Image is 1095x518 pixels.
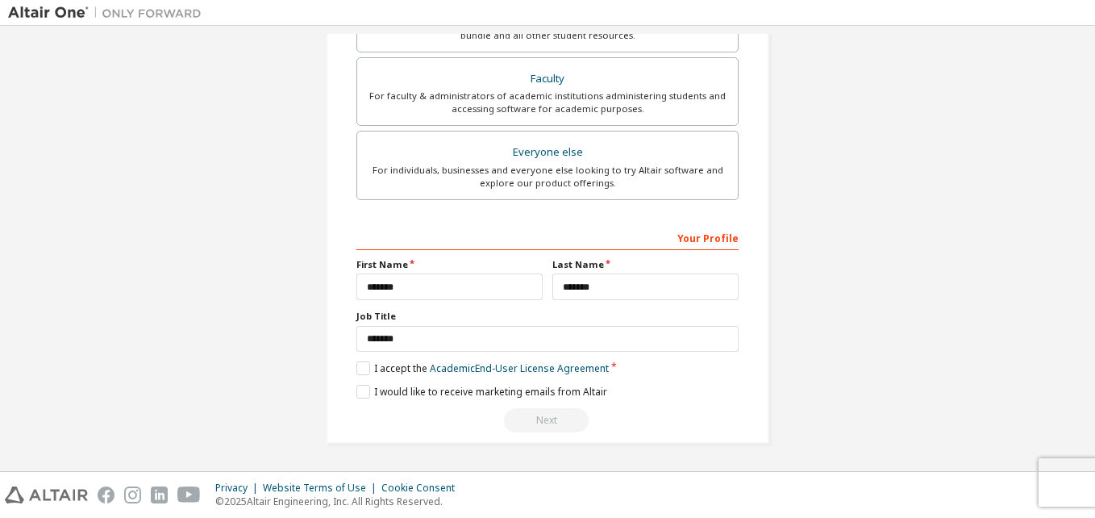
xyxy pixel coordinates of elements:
[356,385,607,399] label: I would like to receive marketing emails from Altair
[151,487,168,503] img: linkedin.svg
[430,361,609,375] a: Academic End-User License Agreement
[367,164,728,190] div: For individuals, businesses and everyone else looking to try Altair software and explore our prod...
[215,482,263,495] div: Privacy
[215,495,464,508] p: © 2025 Altair Engineering, Inc. All Rights Reserved.
[381,482,464,495] div: Cookie Consent
[367,90,728,115] div: For faculty & administrators of academic institutions administering students and accessing softwa...
[263,482,381,495] div: Website Terms of Use
[5,487,88,503] img: altair_logo.svg
[367,68,728,90] div: Faculty
[356,224,739,250] div: Your Profile
[356,310,739,323] label: Job Title
[177,487,201,503] img: youtube.svg
[552,258,739,271] label: Last Name
[8,5,210,21] img: Altair One
[124,487,141,503] img: instagram.svg
[98,487,114,503] img: facebook.svg
[356,258,543,271] label: First Name
[356,408,739,432] div: Read and acccept EULA to continue
[367,141,728,164] div: Everyone else
[356,361,609,375] label: I accept the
